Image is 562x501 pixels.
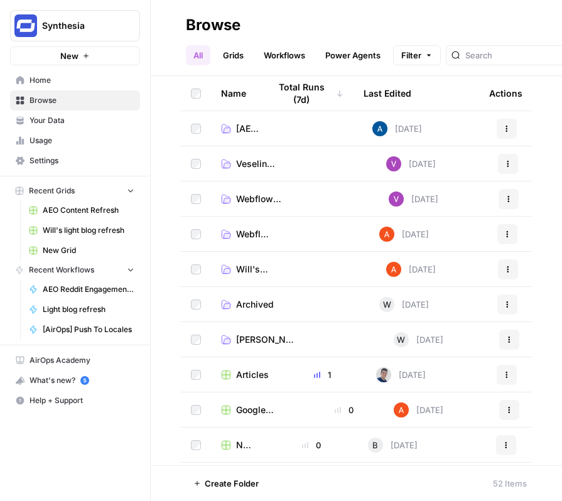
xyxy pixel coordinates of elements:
span: Webflow CMS Grids [236,228,273,240]
span: Filter [401,49,421,62]
span: Usage [30,135,134,146]
a: Articles [221,369,269,381]
div: [DATE] [386,262,436,277]
a: Home [10,70,140,90]
a: Workflows [256,45,313,65]
div: 52 Items [493,477,527,490]
span: Veselin Playground [236,158,284,170]
div: [DATE] [379,297,429,312]
button: What's new? 5 [10,370,140,391]
div: What's new? [11,371,139,390]
a: [AirOps] Push To Locales [23,320,140,340]
a: AEO Reddit Engagement - Fork [23,279,140,299]
a: Will's playground [221,263,284,276]
span: Synthesia [42,19,118,32]
span: Help + Support [30,395,134,406]
a: Webflow Blog destinations [221,193,288,205]
span: Webflow Blog destinations [236,193,288,205]
span: AEO Content Refresh [43,205,134,216]
img: cje7zb9ux0f2nqyv5qqgv3u0jxek [386,262,401,277]
button: Filter [393,45,441,65]
div: [DATE] [386,156,436,171]
span: B [372,439,378,451]
img: cje7zb9ux0f2nqyv5qqgv3u0jxek [394,402,409,418]
a: Grids [215,45,251,65]
span: Recent Grids [29,185,75,197]
div: Name [221,76,249,110]
button: Recent Workflows [10,261,140,279]
div: [DATE] [394,402,443,418]
img: u5s9sr84i1zya6e83i9a0udxv2mu [389,191,404,207]
div: Browse [186,15,240,35]
span: New Grid [236,439,256,451]
button: Help + Support [10,391,140,411]
a: Archived [221,298,274,311]
span: Will's playground [236,263,284,276]
text: 5 [83,377,86,384]
div: Last Edited [364,76,411,110]
span: [AirOps] Push To Locales [43,324,134,335]
a: New Grid [23,240,140,261]
div: Actions [489,76,522,110]
div: [DATE] [376,367,426,382]
span: W [383,298,391,311]
a: Google Search Console - [URL][DOMAIN_NAME] [221,404,295,416]
div: [DATE] [368,438,418,453]
a: Usage [10,131,140,151]
span: Home [30,75,134,86]
span: AEO Reddit Engagement - Fork [43,284,134,295]
button: Create Folder [186,473,266,493]
a: Your Data [10,110,140,131]
span: Google Search Console - [URL][DOMAIN_NAME] [236,404,295,416]
img: cje7zb9ux0f2nqyv5qqgv3u0jxek [379,227,394,242]
div: 1 [289,369,356,381]
div: [DATE] [394,332,443,347]
img: he81ibor8lsei4p3qvg4ugbvimgp [372,121,387,136]
span: Settings [30,155,134,166]
span: [PERSON_NAME]' Playground [236,333,295,346]
a: Browse [10,90,140,110]
a: Settings [10,151,140,171]
button: New [10,46,140,65]
span: Articles [236,369,269,381]
div: 0 [315,404,374,416]
a: 5 [80,376,89,385]
a: Will's light blog refresh [23,220,140,240]
span: Browse [30,95,134,106]
div: [DATE] [379,227,429,242]
img: oskm0cmuhabjb8ex6014qupaj5sj [376,367,391,382]
a: New Grid [221,439,256,451]
div: [DATE] [372,121,422,136]
button: Workspace: Synthesia [10,10,140,41]
a: [AEO Demo] [221,122,263,135]
span: Recent Workflows [29,264,94,276]
a: Light blog refresh [23,299,140,320]
a: [PERSON_NAME]' Playground [221,333,295,346]
span: New [60,50,78,62]
div: 0 [276,439,348,451]
a: AirOps Academy [10,350,140,370]
div: Total Runs (7d) [269,76,343,110]
img: Synthesia Logo [14,14,37,37]
img: u5s9sr84i1zya6e83i9a0udxv2mu [386,156,401,171]
a: AEO Content Refresh [23,200,140,220]
span: Archived [236,298,274,311]
span: Will's light blog refresh [43,225,134,236]
span: Create Folder [205,477,259,490]
a: Veselin Playground [221,158,284,170]
button: Recent Grids [10,181,140,200]
span: New Grid [43,245,134,256]
div: [DATE] [389,191,438,207]
span: W [397,333,405,346]
a: Webflow CMS Grids [221,228,273,240]
span: [AEO Demo] [236,122,263,135]
span: Light blog refresh [43,304,134,315]
a: All [186,45,210,65]
span: Your Data [30,115,134,126]
a: Power Agents [318,45,388,65]
span: AirOps Academy [30,355,134,366]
